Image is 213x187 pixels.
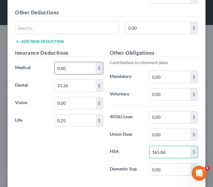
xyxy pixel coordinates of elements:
[150,71,190,83] input: 0.00
[150,111,190,123] input: 0.00
[205,166,210,171] span: 5
[190,111,198,123] div: $
[15,22,119,34] input: Specify...
[15,39,64,44] button: Add new deduction
[107,129,146,141] label: Union Dues
[150,129,190,141] input: 0.00
[15,9,198,17] h5: Other Deductions
[150,164,190,175] input: 0.00
[110,59,198,66] p: Contributions to retirement plans
[96,62,103,74] div: $
[12,97,51,109] label: Vision
[190,146,198,158] div: $
[107,111,146,124] label: 401(k) Loan
[55,80,95,92] input: 0.00
[190,129,198,141] div: $
[96,97,103,109] div: $
[12,114,51,127] label: Life
[107,88,146,101] label: Voluntary
[107,71,146,83] label: Mandatory
[150,146,190,158] input: 0.00
[110,49,198,57] h5: Other Obligations
[107,146,146,158] label: HSA
[192,166,207,181] iframe: Intercom live chat
[55,115,95,127] input: 0.00
[150,88,190,100] input: 0.00
[15,49,104,57] h5: Insurance Deductions
[96,80,103,92] div: $
[12,62,51,74] label: Medical
[190,71,198,83] div: $
[190,164,198,175] div: $
[12,79,51,92] label: Dental
[55,62,95,74] input: 0.00
[190,22,198,34] div: $
[107,163,146,176] label: Domestic Sup.
[126,22,190,34] input: 0.00
[96,115,103,127] div: $
[190,88,198,100] div: $
[55,97,95,109] input: 0.00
